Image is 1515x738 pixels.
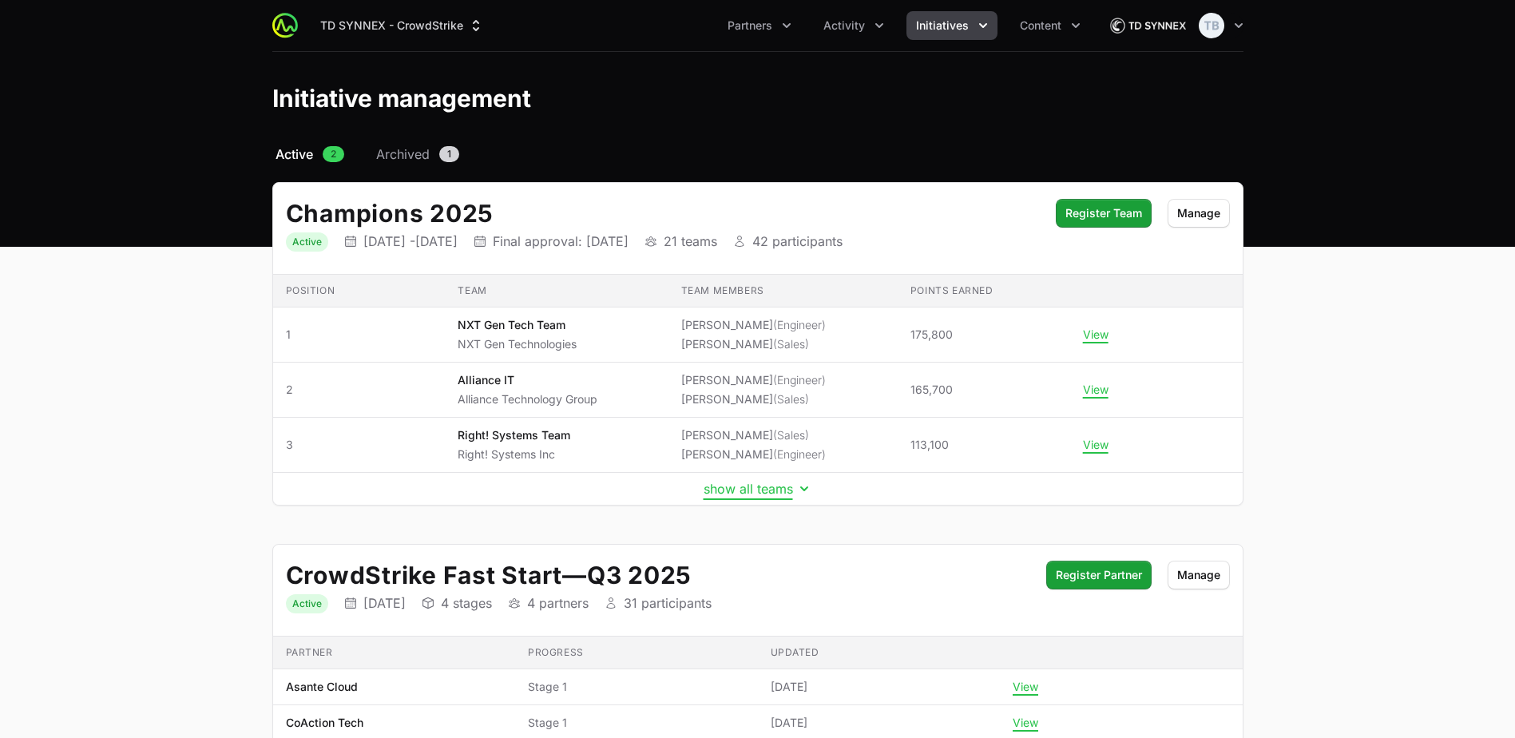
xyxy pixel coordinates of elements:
[273,275,446,307] th: Position
[718,11,801,40] button: Partners
[910,382,953,398] span: 165,700
[286,199,1040,228] h2: Champions 2025
[439,146,459,162] span: 1
[681,317,826,333] li: [PERSON_NAME]
[906,11,997,40] div: Initiatives menu
[773,428,809,442] span: (Sales)
[681,336,826,352] li: [PERSON_NAME]
[681,372,826,388] li: [PERSON_NAME]
[1168,561,1230,589] button: Manage
[773,337,809,351] span: (Sales)
[906,11,997,40] button: Initiatives
[458,372,597,388] p: Alliance IT
[916,18,969,34] span: Initiatives
[1109,10,1186,42] img: TD SYNNEX
[1083,383,1108,397] button: View
[718,11,801,40] div: Partners menu
[458,427,570,443] p: Right! Systems Team
[286,327,433,343] span: 1
[910,437,949,453] span: 113,100
[311,11,494,40] button: TD SYNNEX - CrowdStrike
[458,391,597,407] p: Alliance Technology Group
[286,437,433,453] span: 3
[298,11,1090,40] div: Main navigation
[728,18,772,34] span: Partners
[286,715,363,731] p: CoAction Tech
[458,317,577,333] p: NXT Gen Tech Team
[286,679,358,695] p: Asante Cloud
[323,146,344,162] span: 2
[771,715,807,731] span: [DATE]
[562,561,587,589] span: —
[286,561,1030,589] h2: CrowdStrike Fast Start Q3 2025
[758,637,1001,669] th: Updated
[771,679,807,695] span: [DATE]
[1177,204,1220,223] span: Manage
[910,327,953,343] span: 175,800
[1168,199,1230,228] button: Manage
[823,18,865,34] span: Activity
[664,233,717,249] p: 21 teams
[681,427,826,443] li: [PERSON_NAME]
[515,637,758,669] th: Progress
[1013,716,1038,730] button: View
[773,318,826,331] span: (Engineer)
[814,11,894,40] button: Activity
[773,373,826,387] span: (Engineer)
[272,145,347,164] a: Active2
[458,336,577,352] p: NXT Gen Technologies
[493,233,629,249] p: Final approval: [DATE]
[681,391,826,407] li: [PERSON_NAME]
[752,233,843,249] p: 42 participants
[624,595,712,611] p: 31 participants
[1020,18,1061,34] span: Content
[441,595,492,611] p: 4 stages
[445,275,668,307] th: Team
[458,446,570,462] p: Right! Systems Inc
[272,145,1243,164] nav: Initiative activity log navigation
[527,595,589,611] p: 4 partners
[898,275,1070,307] th: Points earned
[276,145,313,164] span: Active
[814,11,894,40] div: Activity menu
[1013,680,1038,694] button: View
[311,11,494,40] div: Supplier switch menu
[1046,561,1152,589] button: Register Partner
[272,13,298,38] img: ActivitySource
[376,145,430,164] span: Archived
[1065,204,1142,223] span: Register Team
[373,145,462,164] a: Archived1
[363,233,458,249] p: [DATE] - [DATE]
[1199,13,1224,38] img: Taylor Bradshaw
[272,84,531,113] h1: Initiative management
[704,481,812,497] button: show all teams
[1083,438,1108,452] button: View
[273,637,516,669] th: Partner
[528,679,745,695] span: Stage 1
[1177,565,1220,585] span: Manage
[1010,11,1090,40] button: Content
[668,275,898,307] th: Team members
[773,392,809,406] span: (Sales)
[528,715,745,731] span: Stage 1
[1056,199,1152,228] button: Register Team
[363,595,406,611] p: [DATE]
[681,446,826,462] li: [PERSON_NAME]
[272,182,1243,506] div: Initiative details
[1010,11,1090,40] div: Content menu
[1083,327,1108,342] button: View
[1056,565,1142,585] span: Register Partner
[773,447,826,461] span: (Engineer)
[286,382,433,398] span: 2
